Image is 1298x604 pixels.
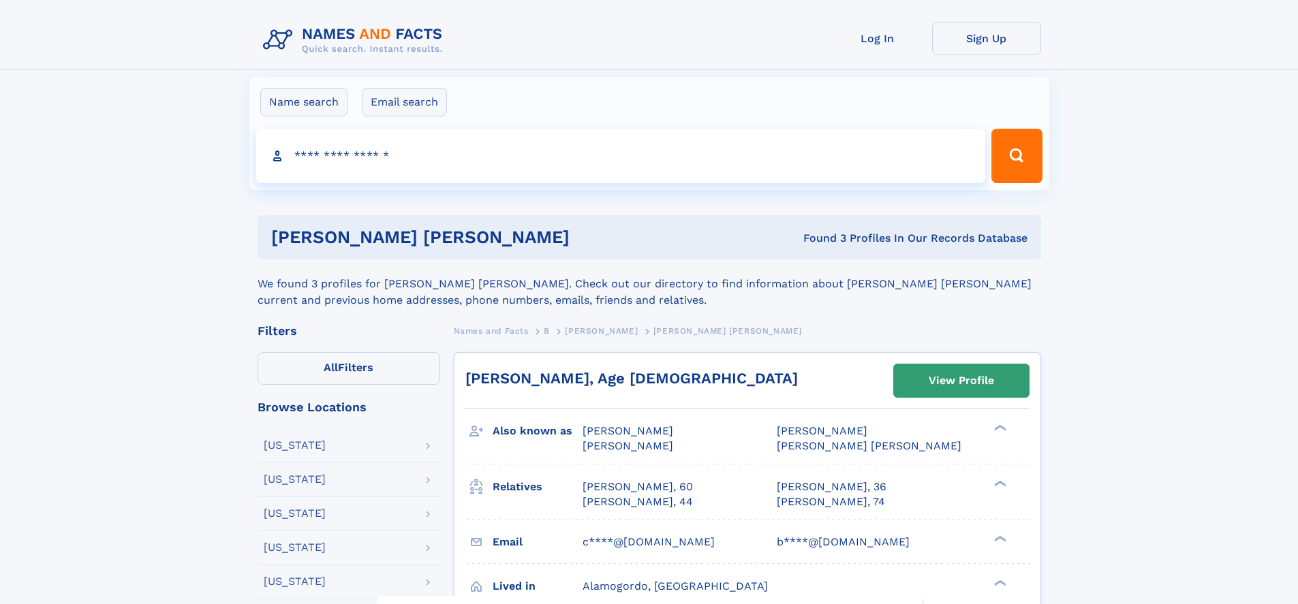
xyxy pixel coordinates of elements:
[583,424,673,437] span: [PERSON_NAME]
[264,508,326,519] div: [US_STATE]
[258,259,1041,308] div: We found 3 profiles for [PERSON_NAME] [PERSON_NAME]. Check out our directory to find information ...
[454,322,529,339] a: Names and Facts
[362,88,447,116] label: Email search
[991,534,1007,543] div: ❯
[583,439,673,452] span: [PERSON_NAME]
[653,326,802,336] span: [PERSON_NAME] [PERSON_NAME]
[258,352,440,385] label: Filters
[493,575,583,598] h3: Lived in
[493,475,583,498] h3: Relatives
[258,325,440,337] div: Filters
[565,326,638,336] span: [PERSON_NAME]
[777,494,885,509] a: [PERSON_NAME], 74
[544,322,550,339] a: B
[583,494,693,509] a: [PERSON_NAME], 44
[493,530,583,554] h3: Email
[258,401,440,413] div: Browse Locations
[777,424,867,437] span: [PERSON_NAME]
[264,440,326,451] div: [US_STATE]
[256,129,986,183] input: search input
[465,370,798,387] a: [PERSON_NAME], Age [DEMOGRAPHIC_DATA]
[264,576,326,587] div: [US_STATE]
[777,439,961,452] span: [PERSON_NAME] [PERSON_NAME]
[264,474,326,485] div: [US_STATE]
[583,479,693,494] a: [PERSON_NAME], 60
[932,22,1041,55] a: Sign Up
[565,322,638,339] a: [PERSON_NAME]
[260,88,347,116] label: Name search
[493,419,583,443] h3: Also known as
[991,424,1007,432] div: ❯
[777,479,886,494] a: [PERSON_NAME], 36
[894,364,1029,397] a: View Profile
[991,129,1042,183] button: Search Button
[544,326,550,336] span: B
[991,578,1007,587] div: ❯
[271,229,687,246] h1: [PERSON_NAME] [PERSON_NAME]
[991,479,1007,488] div: ❯
[823,22,932,55] a: Log In
[583,579,768,592] span: Alamogordo, [GEOGRAPHIC_DATA]
[686,231,1027,246] div: Found 3 Profiles In Our Records Database
[324,361,338,374] span: All
[929,365,994,396] div: View Profile
[258,22,454,59] img: Logo Names and Facts
[264,542,326,553] div: [US_STATE]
